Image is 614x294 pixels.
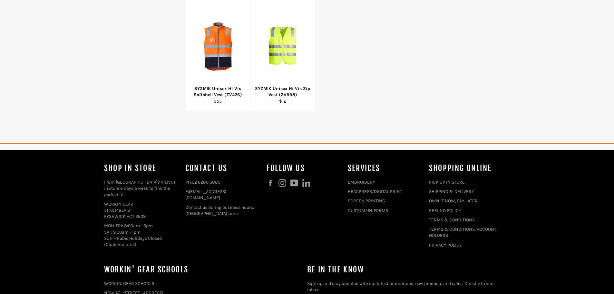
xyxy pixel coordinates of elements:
[190,98,246,104] div: $55
[104,264,301,275] h4: WORKIN' GEAR SCHOOLS
[348,179,375,185] a: EMBROIDERY
[255,86,311,98] div: SYZMIK Unisex Hi Vis Zip Vest (ZV998)
[104,201,179,220] p: 51 KEMBLA ST FYSHWICK ACT 2609
[348,198,385,204] a: SCREEN PRINTING
[194,14,242,76] img: SYZMIK Unisex Hi Vis Softshell Vest (ZV426) - Workin' Gear
[104,163,179,174] h4: Shop In Store
[255,98,311,104] div: $12
[429,217,475,223] a: TERMS & CONDITIONS
[429,189,474,194] a: SHIPPING & DELIVERY
[190,86,246,98] div: SYZMIK Unisex Hi Vis Softshell Vest (ZV426)
[104,223,179,248] p: MON-FRI: 8:00am - 5pm SAT: 9:00am - 1pm SUN + Pubic Holidays Closed (Canberra time)
[429,179,465,185] a: PICK UP IN STORE
[307,280,504,293] p: Sign up and stay updated with our latest promotions, new products and sales. Directly to your inbox.
[429,227,496,238] a: TERMS & CONDITIONS: ACCOUNT HOLDERS
[185,189,226,200] a: [EMAIL_ADDRESS][DOMAIN_NAME]
[192,179,220,185] a: 02 6280 5885
[104,201,133,207] a: WORKIN GEAR
[429,163,504,174] h4: SHOPPING ONLINE
[104,179,179,198] p: From [GEOGRAPHIC_DATA]? Visit us in store 6 days a week to find the perfect fit.
[185,163,260,174] h4: Contact Us
[104,281,154,286] a: WORKIN' GEAR SCHOOLS
[348,163,423,174] h4: services
[267,163,341,174] h4: Follow us
[307,264,504,275] h4: Be in the know
[185,204,260,217] p: Contact us during business hours, [GEOGRAPHIC_DATA] time.
[185,179,260,185] p: PH:
[429,198,478,204] a: OWN IT NOW, PAY LATER
[348,189,402,194] a: HEAT PRESS/DIGITAL PRINT
[258,21,307,70] img: SYZMIK Unisex Hi Vis Zip Vest (ZV998) - Workin' Gear
[429,242,462,248] a: PRIVACY POLICY
[429,208,461,213] a: REFUND POLICY
[185,188,260,201] p: E:
[348,208,388,213] a: CUSTOM UNIFORMS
